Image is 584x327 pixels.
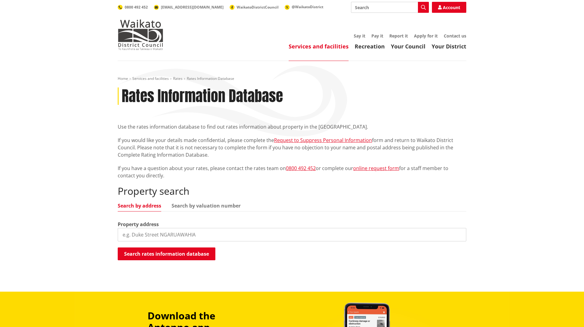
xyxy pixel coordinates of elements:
[125,5,148,10] span: 0800 492 452
[118,76,466,81] nav: breadcrumb
[230,5,279,10] a: WaikatoDistrictCouncil
[154,5,224,10] a: [EMAIL_ADDRESS][DOMAIN_NAME]
[118,137,466,158] p: If you would like your details made confidential, please complete the form and return to Waikato ...
[354,33,365,39] a: Say it
[289,43,349,50] a: Services and facilities
[118,76,128,81] a: Home
[237,5,279,10] span: WaikatoDistrictCouncil
[118,228,466,241] input: e.g. Duke Street NGARUAWAHIA
[118,165,466,179] p: If you have a question about your rates, please contact the rates team on or complete our for a s...
[432,43,466,50] a: Your District
[118,247,215,260] button: Search rates information database
[161,5,224,10] span: [EMAIL_ADDRESS][DOMAIN_NAME]
[187,76,234,81] span: Rates Information Database
[286,165,316,172] a: 0800 492 452
[355,43,385,50] a: Recreation
[285,4,323,9] a: @WaikatoDistrict
[391,43,426,50] a: Your Council
[118,5,148,10] a: 0800 492 452
[118,185,466,197] h2: Property search
[444,33,466,39] a: Contact us
[122,87,283,105] h1: Rates Information Database
[389,33,408,39] a: Report it
[118,20,163,50] img: Waikato District Council - Te Kaunihera aa Takiwaa o Waikato
[274,137,372,144] a: Request to Suppress Personal Information
[118,221,159,228] label: Property address
[118,203,161,208] a: Search by address
[292,4,323,9] span: @WaikatoDistrict
[414,33,438,39] a: Apply for it
[173,76,182,81] a: Rates
[353,165,399,172] a: online request form
[132,76,169,81] a: Services and facilities
[371,33,383,39] a: Pay it
[118,123,466,130] p: Use the rates information database to find out rates information about property in the [GEOGRAPHI...
[351,2,429,13] input: Search input
[172,203,241,208] a: Search by valuation number
[432,2,466,13] a: Account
